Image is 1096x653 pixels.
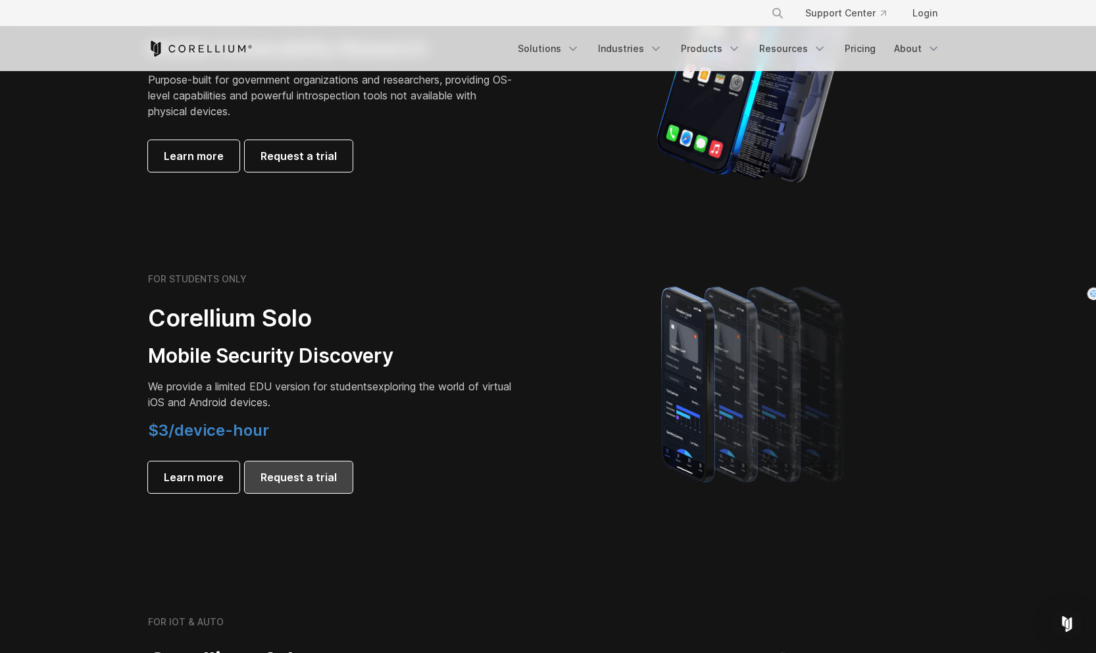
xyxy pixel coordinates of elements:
h6: FOR STUDENTS ONLY [148,273,247,285]
a: Industries [590,37,670,61]
p: Purpose-built for government organizations and researchers, providing OS-level capabilities and p... [148,72,516,119]
span: Request a trial [261,148,337,164]
h3: Mobile Security Discovery [148,344,516,369]
a: Learn more [148,140,239,172]
span: Learn more [164,148,224,164]
span: We provide a limited EDU version for students [148,380,372,393]
span: Learn more [164,469,224,485]
p: exploring the world of virtual iOS and Android devices. [148,379,516,410]
a: Login [902,1,948,25]
a: Request a trial [245,140,353,172]
button: Search [766,1,789,25]
div: Open Intercom Messenger [1051,608,1083,640]
a: Request a trial [245,461,353,493]
a: About [886,37,948,61]
div: Navigation Menu [510,37,948,61]
a: Support Center [795,1,897,25]
a: Resources [751,37,834,61]
a: Corellium Home [148,41,253,57]
a: Solutions [510,37,587,61]
a: Learn more [148,461,239,493]
img: A lineup of four iPhone models becoming more gradient and blurred [635,268,875,498]
span: Request a trial [261,469,337,485]
a: Pricing [837,37,884,61]
a: Products [673,37,749,61]
h2: Corellium Solo [148,303,516,333]
span: $3/device-hour [148,421,269,440]
div: Navigation Menu [755,1,948,25]
h6: FOR IOT & AUTO [148,616,224,628]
